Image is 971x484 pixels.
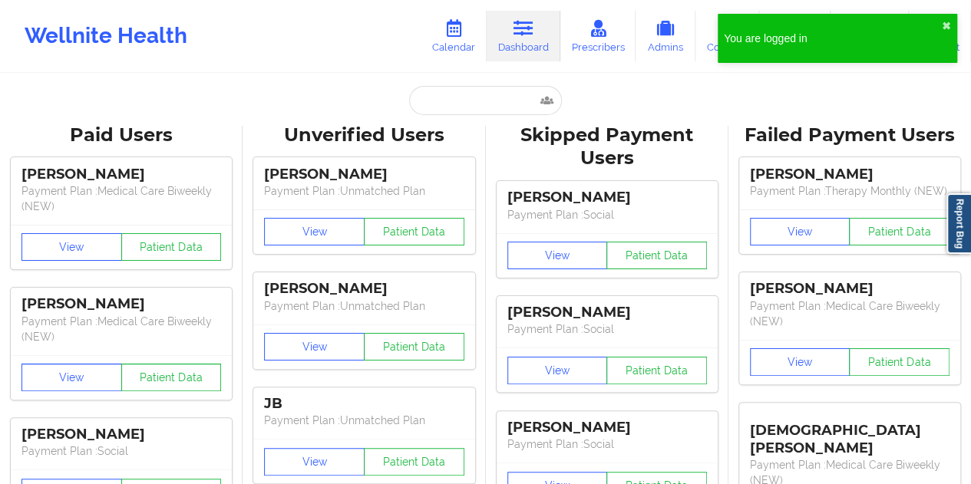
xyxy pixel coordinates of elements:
[487,11,560,61] a: Dashboard
[750,183,950,199] p: Payment Plan : Therapy Monthly (NEW)
[750,280,950,298] div: [PERSON_NAME]
[264,333,365,361] button: View
[264,413,464,428] p: Payment Plan : Unmatched Plan
[21,314,221,344] p: Payment Plan : Medical Care Biweekly (NEW)
[507,436,707,452] p: Payment Plan : Social
[849,218,950,245] button: Patient Data
[507,304,707,321] div: [PERSON_NAME]
[21,364,122,391] button: View
[750,410,950,457] div: [DEMOGRAPHIC_DATA][PERSON_NAME]
[750,348,850,376] button: View
[364,448,464,476] button: Patient Data
[739,123,960,147] div: Failed Payment Users
[636,11,695,61] a: Admins
[253,123,474,147] div: Unverified Users
[849,348,950,376] button: Patient Data
[364,218,464,245] button: Patient Data
[264,183,464,199] p: Payment Plan : Unmatched Plan
[264,395,464,413] div: JB
[21,295,221,313] div: [PERSON_NAME]
[11,123,232,147] div: Paid Users
[606,242,707,269] button: Patient Data
[264,298,464,314] p: Payment Plan : Unmatched Plan
[421,11,487,61] a: Calendar
[507,207,707,222] p: Payment Plan : Social
[507,419,707,436] div: [PERSON_NAME]
[507,321,707,337] p: Payment Plan : Social
[507,357,608,384] button: View
[497,123,718,171] div: Skipped Payment Users
[750,166,950,183] div: [PERSON_NAME]
[264,448,365,476] button: View
[507,189,707,206] div: [PERSON_NAME]
[21,183,221,214] p: Payment Plan : Medical Care Biweekly (NEW)
[264,166,464,183] div: [PERSON_NAME]
[121,233,222,261] button: Patient Data
[750,218,850,245] button: View
[21,443,221,459] p: Payment Plan : Social
[264,280,464,298] div: [PERSON_NAME]
[21,426,221,443] div: [PERSON_NAME]
[724,31,942,46] div: You are logged in
[695,11,759,61] a: Coaches
[942,20,951,32] button: close
[606,357,707,384] button: Patient Data
[21,166,221,183] div: [PERSON_NAME]
[507,242,608,269] button: View
[946,193,971,254] a: Report Bug
[364,333,464,361] button: Patient Data
[121,364,222,391] button: Patient Data
[21,233,122,261] button: View
[264,218,365,245] button: View
[560,11,636,61] a: Prescribers
[750,298,950,329] p: Payment Plan : Medical Care Biweekly (NEW)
